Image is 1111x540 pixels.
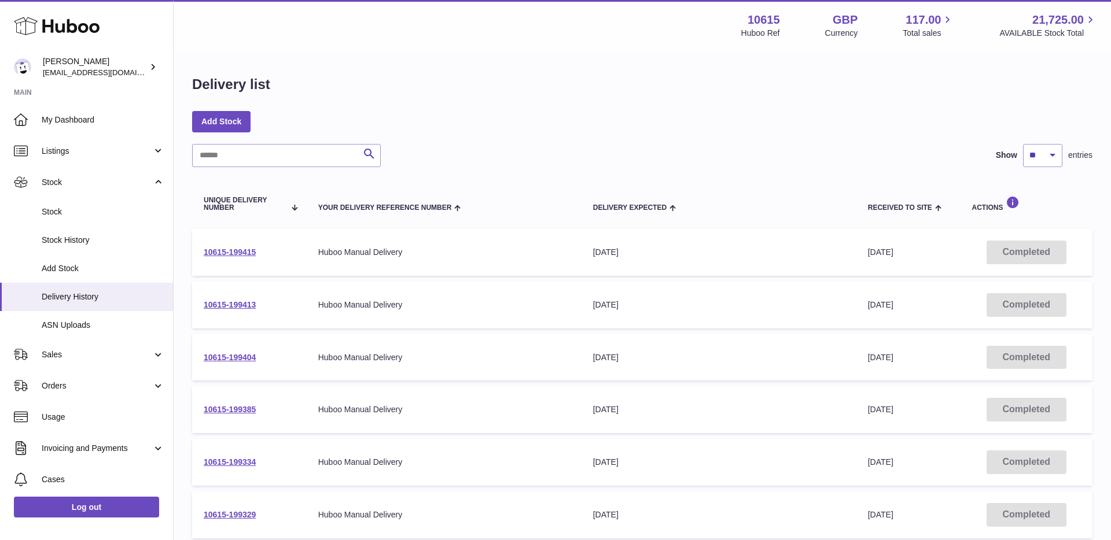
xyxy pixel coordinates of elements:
[593,352,845,363] div: [DATE]
[318,299,570,310] div: Huboo Manual Delivery
[868,204,932,212] span: Received to Site
[825,28,858,39] div: Currency
[204,300,256,309] a: 10615-199413
[14,497,159,517] a: Log out
[318,457,570,468] div: Huboo Manual Delivery
[903,12,954,39] a: 117.00 Total sales
[204,353,256,362] a: 10615-199404
[996,150,1017,161] label: Show
[42,114,164,125] span: My Dashboard
[204,247,256,257] a: 10615-199415
[868,353,893,362] span: [DATE]
[42,291,164,302] span: Delivery History
[868,457,893,467] span: [DATE]
[318,509,570,520] div: Huboo Manual Delivery
[14,58,31,76] img: fulfillment@fable.com
[192,111,251,132] a: Add Stock
[42,146,152,157] span: Listings
[42,380,152,391] span: Orders
[593,404,845,415] div: [DATE]
[593,299,845,310] div: [DATE]
[318,204,452,212] span: Your Delivery Reference Number
[42,177,152,188] span: Stock
[593,457,845,468] div: [DATE]
[593,247,845,258] div: [DATE]
[42,206,164,217] span: Stock
[999,12,1097,39] a: 21,725.00 AVAILABLE Stock Total
[204,457,256,467] a: 10615-199334
[903,28,954,39] span: Total sales
[43,56,147,78] div: [PERSON_NAME]
[204,405,256,414] a: 10615-199385
[906,12,941,28] span: 117.00
[972,196,1081,212] div: Actions
[741,28,780,39] div: Huboo Ref
[42,235,164,246] span: Stock History
[42,263,164,274] span: Add Stock
[42,443,152,454] span: Invoicing and Payments
[593,509,845,520] div: [DATE]
[42,474,164,485] span: Cases
[318,247,570,258] div: Huboo Manual Delivery
[204,510,256,519] a: 10615-199329
[868,247,893,257] span: [DATE]
[204,197,285,212] span: Unique Delivery Number
[42,412,164,423] span: Usage
[868,405,893,414] span: [DATE]
[833,12,858,28] strong: GBP
[999,28,1097,39] span: AVAILABLE Stock Total
[1068,150,1092,161] span: entries
[1032,12,1084,28] span: 21,725.00
[42,349,152,360] span: Sales
[192,75,270,94] h1: Delivery list
[868,510,893,519] span: [DATE]
[42,320,164,331] span: ASN Uploads
[593,204,667,212] span: Delivery Expected
[868,300,893,309] span: [DATE]
[318,352,570,363] div: Huboo Manual Delivery
[43,68,170,77] span: [EMAIL_ADDRESS][DOMAIN_NAME]
[318,404,570,415] div: Huboo Manual Delivery
[748,12,780,28] strong: 10615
